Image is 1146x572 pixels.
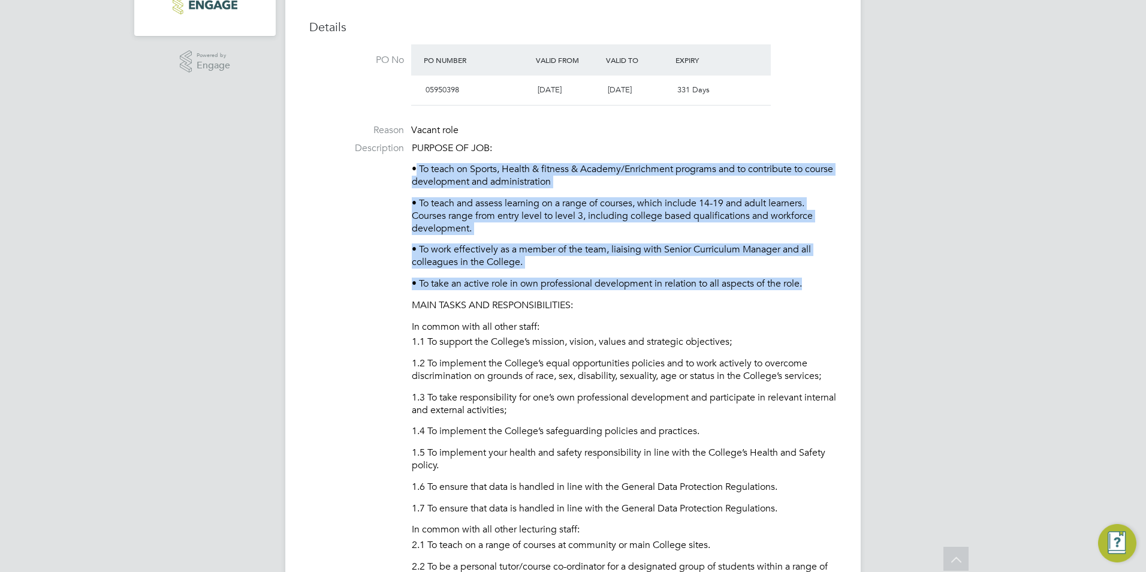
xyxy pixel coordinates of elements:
[412,539,837,552] p: 2.1 To teach on a range of courses at community or main College sites.
[411,124,459,136] span: Vacant role
[197,50,230,61] span: Powered by
[426,85,459,95] span: 05950398
[677,85,710,95] span: 331 Days
[412,321,837,336] li: In common with all other staff:
[412,163,837,188] p: • To teach on Sports, Health & fitness & Academy/Enrichment programs and to contribute to course ...
[412,243,837,269] p: • To work effectively as a member of the team, liaising with Senior Curriculum Manager and all co...
[538,85,562,95] span: [DATE]
[412,392,837,417] p: 1.3 To take responsibility for one’s own professional development and participate in relevant int...
[421,49,533,71] div: PO Number
[608,85,632,95] span: [DATE]
[180,50,231,73] a: Powered byEngage
[672,49,743,71] div: Expiry
[197,61,230,71] span: Engage
[412,336,837,348] p: 1.1 To support the College’s mission, vision, values and strategic objectives;
[412,502,837,515] p: 1.7 To ensure that data is handled in line with the General Data Protection Regulations.
[412,523,837,539] li: In common with all other lecturing staff:
[533,49,603,71] div: Valid From
[412,481,837,493] p: 1.6 To ensure that data is handled in line with the General Data Protection Regulations.
[309,142,404,155] label: Description
[603,49,673,71] div: Valid To
[412,278,837,290] p: • To take an active role in own professional development in relation to all aspects of the role.
[412,299,837,312] p: MAIN TASKS AND RESPONSIBILITIES:
[1098,524,1136,562] button: Engage Resource Center
[309,19,837,35] h3: Details
[412,425,837,438] p: 1.4 To implement the College’s safeguarding policies and practices.
[309,124,404,137] label: Reason
[412,357,837,383] p: 1.2 To implement the College’s equal opportunities policies and to work actively to overcome disc...
[412,197,837,234] p: • To teach and assess learning on a range of courses, which include 14-19 and adult learners. Cou...
[412,447,837,472] p: 1.5 To implement your health and safety responsibility in line with the College’s Health and Safe...
[309,54,404,67] label: PO No
[412,142,837,155] p: PURPOSE OF JOB:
